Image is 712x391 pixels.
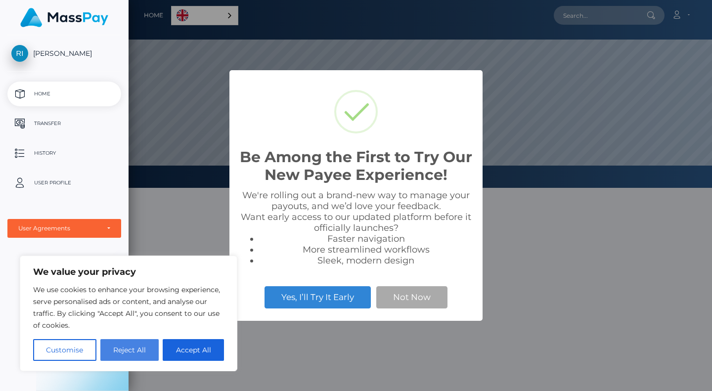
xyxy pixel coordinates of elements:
[259,244,473,255] li: More streamlined workflows
[11,146,117,161] p: History
[33,339,96,361] button: Customise
[33,284,224,331] p: We use cookies to enhance your browsing experience, serve personalised ads or content, and analys...
[100,339,159,361] button: Reject All
[7,219,121,238] button: User Agreements
[33,266,224,278] p: We value your privacy
[239,190,473,266] div: We're rolling out a brand-new way to manage your payouts, and we’d love your feedback. Want early...
[259,233,473,244] li: Faster navigation
[7,49,121,58] span: [PERSON_NAME]
[376,286,447,308] button: Not Now
[18,224,99,232] div: User Agreements
[11,116,117,131] p: Transfer
[20,256,237,371] div: We value your privacy
[20,8,108,27] img: MassPay
[163,339,224,361] button: Accept All
[11,87,117,101] p: Home
[11,175,117,190] p: User Profile
[265,286,371,308] button: Yes, I’ll Try It Early
[239,148,473,184] h2: Be Among the First to Try Our New Payee Experience!
[259,255,473,266] li: Sleek, modern design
